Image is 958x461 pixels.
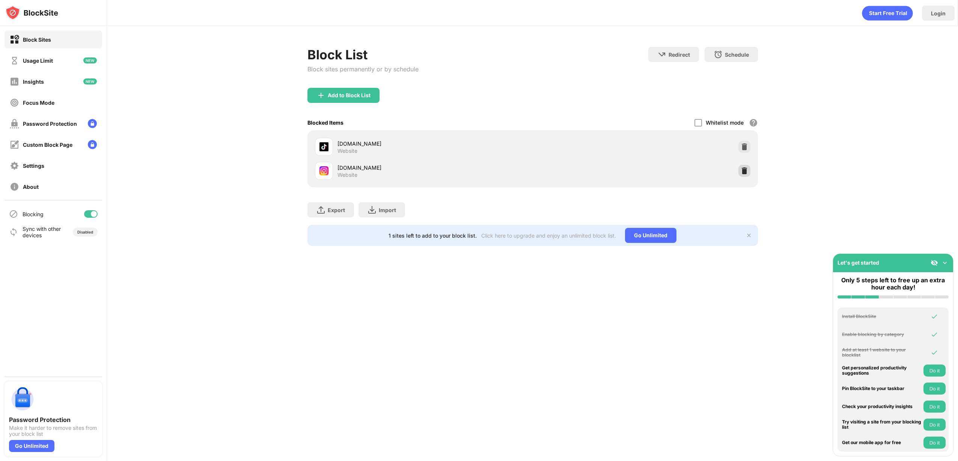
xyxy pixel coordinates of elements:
img: settings-off.svg [10,161,19,170]
img: new-icon.svg [83,57,97,63]
div: Password Protection [9,416,98,423]
div: Let's get started [837,259,879,266]
div: About [23,184,39,190]
img: push-password-protection.svg [9,386,36,413]
img: new-icon.svg [83,78,97,84]
div: Focus Mode [23,99,54,106]
div: Redirect [669,51,690,58]
div: Block sites permanently or by schedule [307,65,419,73]
div: Try visiting a site from your blocking list [842,419,922,430]
img: omni-setup-toggle.svg [941,259,949,267]
div: Insights [23,78,44,85]
div: Website [337,148,357,154]
button: Do it [923,419,946,431]
div: Make it harder to remove sites from your block list [9,425,98,437]
img: insights-off.svg [10,77,19,86]
div: Click here to upgrade and enjoy an unlimited block list. [481,232,616,239]
div: Add to Block List [328,92,371,98]
div: Enable blocking by category [842,332,922,337]
div: Go Unlimited [625,228,676,243]
div: Login [931,10,946,17]
div: Export [328,207,345,213]
div: Check your productivity insights [842,404,922,409]
div: Block Sites [23,36,51,43]
img: favicons [319,142,328,151]
img: time-usage-off.svg [10,56,19,65]
img: lock-menu.svg [88,140,97,149]
img: favicons [319,166,328,175]
div: Usage Limit [23,57,53,64]
div: Import [379,207,396,213]
button: Do it [923,383,946,395]
button: Do it [923,437,946,449]
div: Disabled [77,230,93,234]
div: Add at least 1 website to your blocklist [842,347,922,358]
img: omni-check.svg [931,313,938,320]
img: about-off.svg [10,182,19,191]
img: x-button.svg [746,232,752,238]
img: omni-check.svg [931,331,938,338]
div: Settings [23,163,44,169]
div: animation [862,6,913,21]
div: [DOMAIN_NAME] [337,140,533,148]
img: logo-blocksite.svg [5,5,58,20]
img: blocking-icon.svg [9,209,18,218]
button: Do it [923,365,946,377]
button: Do it [923,401,946,413]
div: Whitelist mode [706,119,744,126]
img: sync-icon.svg [9,227,18,237]
img: password-protection-off.svg [10,119,19,128]
div: Go Unlimited [9,440,54,452]
div: Blocking [23,211,44,217]
img: block-on.svg [10,35,19,44]
div: 1 sites left to add to your block list. [389,232,477,239]
img: lock-menu.svg [88,119,97,128]
div: Blocked Items [307,119,343,126]
img: eye-not-visible.svg [931,259,938,267]
div: Pin BlockSite to your taskbar [842,386,922,391]
div: Get personalized productivity suggestions [842,365,922,376]
div: Install BlockSite [842,314,922,319]
div: Get our mobile app for free [842,440,922,445]
div: Sync with other devices [23,226,61,238]
img: focus-off.svg [10,98,19,107]
div: [DOMAIN_NAME] [337,164,533,172]
div: Password Protection [23,121,77,127]
img: omni-check.svg [931,349,938,356]
img: customize-block-page-off.svg [10,140,19,149]
div: Custom Block Page [23,142,72,148]
div: Only 5 steps left to free up an extra hour each day! [837,277,949,291]
div: Block List [307,47,419,62]
div: Website [337,172,357,178]
div: Schedule [725,51,749,58]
